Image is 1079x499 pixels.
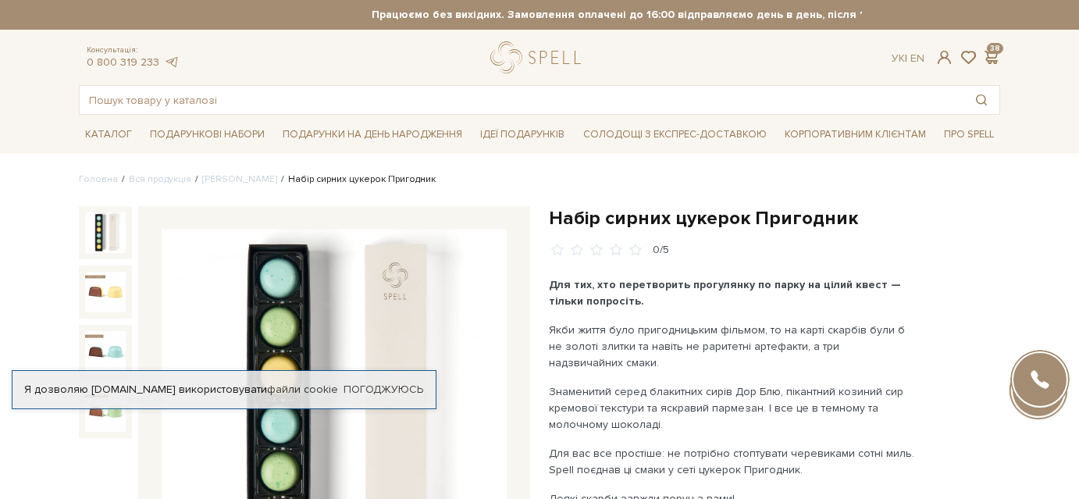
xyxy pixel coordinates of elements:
[938,123,1000,147] span: Про Spell
[778,121,932,148] a: Корпоративним клієнтам
[653,243,669,258] div: 0/5
[129,173,191,185] a: Вся продукція
[85,331,126,372] img: Набір сирних цукерок Пригодник
[892,52,924,66] div: Ук
[79,173,118,185] a: Головна
[87,55,159,69] a: 0 800 319 233
[144,123,271,147] span: Подарункові набори
[80,86,963,114] input: Пошук товару у каталозі
[276,123,468,147] span: Подарунки на День народження
[490,41,588,73] a: logo
[79,123,138,147] span: Каталог
[549,383,915,433] p: Знаменитий серед блакитних сирів Дор Блю, пікантний козиний сир кремової текстури та яскравий пар...
[910,52,924,65] a: En
[85,212,126,253] img: Набір сирних цукерок Пригодник
[202,173,277,185] a: [PERSON_NAME]
[85,391,126,432] img: Набір сирних цукерок Пригодник
[277,173,436,187] li: Набір сирних цукерок Пригодник
[549,322,915,371] p: Якби життя було пригодницьким фільмом, то на карті скарбів були б не золоті злитки та навіть не р...
[549,445,915,478] p: Для вас все простіше: не потрібно стоптувати черевиками сотні миль. Spell поєднав ці смаки у сеті...
[163,55,179,69] a: telegram
[963,86,999,114] button: Пошук товару у каталозі
[474,123,571,147] span: Ідеї подарунків
[87,45,179,55] span: Консультація:
[267,383,338,396] a: файли cookie
[85,272,126,312] img: Набір сирних цукерок Пригодник
[577,121,773,148] a: Солодощі з експрес-доставкою
[549,206,1000,230] h1: Набір сирних цукерок Пригодник
[344,383,423,397] a: Погоджуюсь
[12,383,436,397] div: Я дозволяю [DOMAIN_NAME] використовувати
[905,52,907,65] span: |
[549,278,901,308] b: Для тих, хто перетворить прогулянку по парку на цілий квест — тільки попросіть.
